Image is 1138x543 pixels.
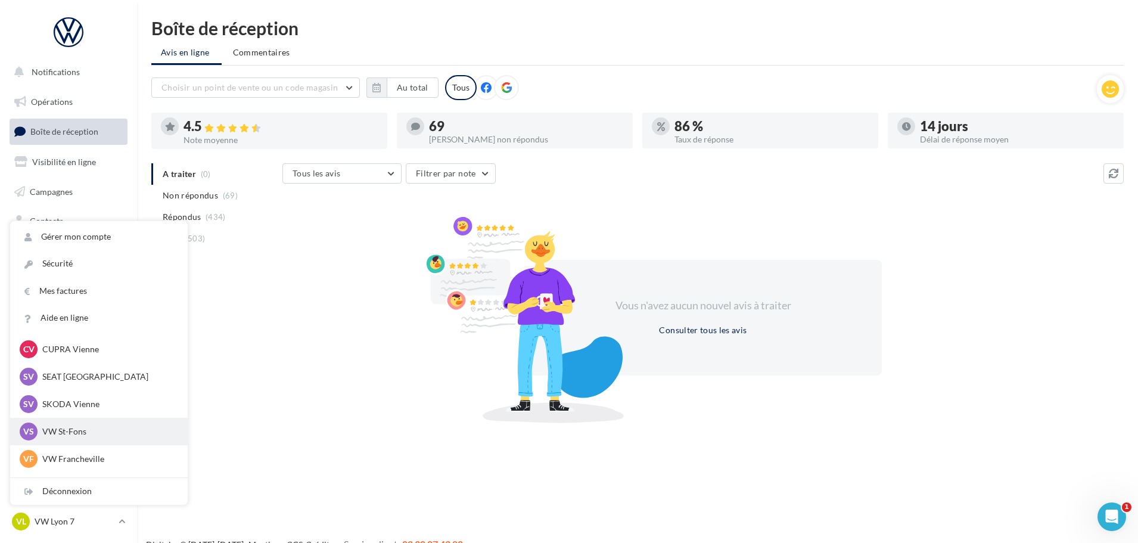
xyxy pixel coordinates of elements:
[7,150,130,175] a: Visibilité en ligne
[42,343,173,355] p: CUPRA Vienne
[42,453,173,465] p: VW Francheville
[7,119,130,144] a: Boîte de réception
[151,19,1124,37] div: Boîte de réception
[16,516,26,528] span: VL
[185,234,206,243] span: (503)
[282,163,402,184] button: Tous les avis
[601,298,806,314] div: Vous n'avez aucun nouvel avis à traiter
[32,157,96,167] span: Visibilité en ligne
[42,426,173,437] p: VW St-Fons
[1097,502,1126,531] iframe: Intercom live chat
[406,163,496,184] button: Filtrer par note
[7,297,130,333] a: PLV et print personnalisable
[920,120,1114,133] div: 14 jours
[7,60,125,85] button: Notifications
[206,212,226,222] span: (434)
[429,135,623,144] div: [PERSON_NAME] non répondus
[32,67,80,77] span: Notifications
[7,89,130,114] a: Opérations
[10,478,188,505] div: Déconnexion
[7,209,130,234] a: Contacts
[10,224,188,250] a: Gérer mon compte
[30,186,73,196] span: Campagnes
[42,398,173,410] p: SKODA Vienne
[161,82,338,92] span: Choisir un point de vente ou un code magasin
[429,120,623,133] div: 69
[184,120,378,134] div: 4.5
[1122,502,1131,512] span: 1
[42,371,173,383] p: SEAT [GEOGRAPHIC_DATA]
[674,120,869,133] div: 86 %
[30,126,98,136] span: Boîte de réception
[23,426,34,437] span: VS
[23,453,34,465] span: VF
[7,238,130,263] a: Médiathèque
[674,135,869,144] div: Taux de réponse
[223,191,238,200] span: (69)
[10,510,128,533] a: VL VW Lyon 7
[7,268,130,293] a: Calendrier
[366,77,439,98] button: Au total
[10,278,188,305] a: Mes factures
[163,211,201,223] span: Répondus
[445,75,477,100] div: Tous
[30,216,63,226] span: Contacts
[7,337,130,373] a: Campagnes DataOnDemand
[233,46,290,58] span: Commentaires
[31,97,73,107] span: Opérations
[387,77,439,98] button: Au total
[23,398,34,410] span: SV
[654,323,751,337] button: Consulter tous les avis
[35,516,114,528] p: VW Lyon 7
[184,136,378,144] div: Note moyenne
[920,135,1114,144] div: Délai de réponse moyen
[293,168,341,178] span: Tous les avis
[23,371,34,383] span: SV
[10,250,188,277] a: Sécurité
[151,77,360,98] button: Choisir un point de vente ou un code magasin
[163,190,218,201] span: Non répondus
[10,305,188,331] a: Aide en ligne
[7,179,130,204] a: Campagnes
[23,343,35,355] span: CV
